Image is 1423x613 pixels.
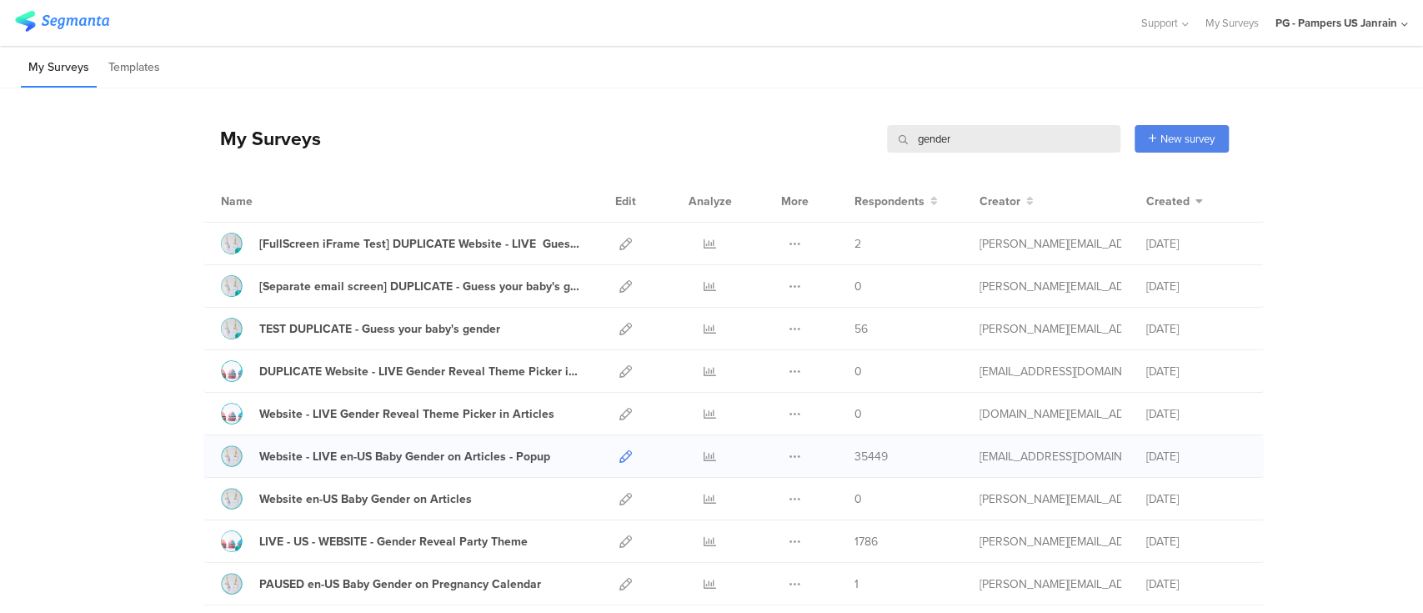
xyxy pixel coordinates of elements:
div: [FullScreen iFrame Test] DUPLICATE Website - LIVE Guess your baby's gender [259,235,583,253]
span: 0 [854,278,862,295]
div: dubik.a.1@pg.com [980,235,1121,253]
a: DUPLICATE Website - LIVE Gender Reveal Theme Picker in Articles [221,360,583,382]
span: Creator [980,193,1020,210]
span: 35449 [854,448,888,465]
li: My Surveys [21,48,97,88]
span: 0 [854,490,862,508]
button: Created [1146,193,1203,210]
div: [DATE] [1146,363,1246,380]
button: Respondents [854,193,938,210]
div: [Separate email screen] DUPLICATE - Guess your baby's gender [259,278,583,295]
div: DUPLICATE Website - LIVE Gender Reveal Theme Picker in Articles [259,363,583,380]
span: 0 [854,363,862,380]
li: Templates [101,48,168,88]
a: LIVE - US - WEBSITE - Gender Reveal Party Theme [221,530,528,552]
a: Website en-US Baby Gender on Articles [221,488,472,510]
div: [DATE] [1146,490,1246,508]
div: More [777,180,813,222]
div: [DATE] [1146,533,1246,550]
div: Website - LIVE Gender Reveal Theme Picker in Articles [259,405,554,423]
div: PAUSED en-US Baby Gender on Pregnancy Calendar [259,575,541,593]
div: My Surveys [203,124,321,153]
a: TEST DUPLICATE - Guess your baby's gender [221,318,500,339]
div: Website - LIVE en-US Baby Gender on Articles - Popup [259,448,550,465]
div: dubik.a.1@pg.com [980,320,1121,338]
div: eva.dereinne@proximitybbdo.fr [980,448,1121,465]
div: Edit [608,180,644,222]
span: 0 [854,405,862,423]
img: segmanta logo [15,11,109,32]
div: [DATE] [1146,448,1246,465]
div: [DATE] [1146,320,1246,338]
div: Website en-US Baby Gender on Articles [259,490,472,508]
div: [DATE] [1146,235,1246,253]
div: dubik.a.1@pg.com [980,278,1121,295]
div: [DATE] [1146,405,1246,423]
div: Analyze [685,180,735,222]
a: Website - LIVE Gender Reveal Theme Picker in Articles [221,403,554,425]
div: novozhilova.kn@pg.com [980,405,1121,423]
div: LIVE - US - WEBSITE - Gender Reveal Party Theme [259,533,528,550]
a: [FullScreen iFrame Test] DUPLICATE Website - LIVE Guess your baby's gender [221,233,583,254]
span: 1 [854,575,859,593]
button: Creator [980,193,1034,210]
span: Support [1141,15,1178,31]
span: New survey [1160,131,1215,147]
div: Name [221,193,321,210]
div: ernazarova.y@pg.com [980,490,1121,508]
div: ernazarova.y@pg.com [980,575,1121,593]
div: abbasakoor.ia@pg.com [980,363,1121,380]
span: 56 [854,320,868,338]
div: PG - Pampers US Janrain [1275,15,1397,31]
a: Website - LIVE en-US Baby Gender on Articles - Popup [221,445,550,467]
div: ernazarova.y@pg.com [980,533,1121,550]
span: 2 [854,235,861,253]
a: [Separate email screen] DUPLICATE - Guess your baby's gender [221,275,583,297]
a: PAUSED en-US Baby Gender on Pregnancy Calendar [221,573,541,595]
span: Respondents [854,193,924,210]
div: TEST DUPLICATE - Guess your baby's gender [259,320,500,338]
div: [DATE] [1146,575,1246,593]
input: Survey Name, Creator... [887,125,1120,153]
span: 1786 [854,533,878,550]
span: Created [1146,193,1190,210]
div: [DATE] [1146,278,1246,295]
